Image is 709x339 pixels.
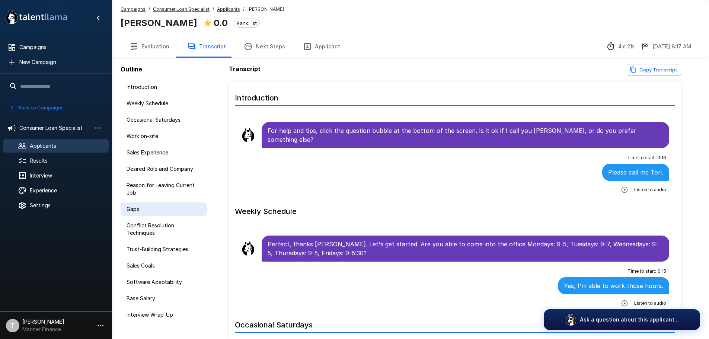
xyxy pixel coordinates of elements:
[121,146,207,159] div: Sales Experience
[213,6,214,13] span: /
[121,129,207,143] div: Work on-site
[127,311,201,319] span: Interview Wrap-Up
[121,243,207,256] div: Trust-Building Strategies
[127,116,201,124] span: Occasional Saturdays
[241,128,256,143] img: llama_clean.png
[121,36,178,57] button: Evaluation
[243,6,245,13] span: /
[618,43,635,50] p: 4m 21s
[127,262,201,269] span: Sales Goals
[121,179,207,199] div: Reason for Leaving Current Job
[121,259,207,272] div: Sales Goals
[657,154,666,161] span: 0 : 16
[268,240,664,258] p: Perfect, thanks [PERSON_NAME]. Let's get started. Are you able to come into the office Mondays: 9...
[127,182,201,196] span: Reason for Leaving Current Job
[127,205,201,213] span: Gaps
[121,65,142,73] b: Outline
[234,20,259,26] span: Rank: 1st
[564,281,663,290] p: Yes, I'm able to work those hours.
[268,126,664,144] p: For help and tips, click the question bubble at the bottom of the screen. Is it ok if I call you ...
[544,309,700,330] button: Ask a question about this applicant...
[606,42,635,51] div: The time between starting and completing the interview
[121,17,197,28] b: [PERSON_NAME]
[148,6,150,13] span: /
[247,6,284,13] span: [PERSON_NAME]
[121,80,207,94] div: Introduction
[217,6,240,12] u: Applicants
[627,268,656,275] span: Time to start :
[127,278,201,286] span: Software Adaptability
[127,295,201,302] span: Base Salary
[652,43,691,50] p: [DATE] 8:17 AM
[294,36,349,57] button: Applicant
[641,42,691,51] div: The date and time when the interview was completed
[235,199,676,219] h6: Weekly Schedule
[580,316,679,323] p: Ask a question about this applicant...
[121,202,207,216] div: Gaps
[127,149,201,156] span: Sales Experience
[235,36,294,57] button: Next Steps
[235,86,676,106] h6: Introduction
[627,64,681,76] button: Copy transcript
[121,162,207,176] div: Desired Role and Company
[127,246,201,253] span: Trust-Building Strategies
[565,314,577,326] img: logo_glasses@2x.png
[127,132,201,140] span: Work on-site
[214,17,228,28] b: 0.0
[121,292,207,305] div: Base Salary
[127,83,201,91] span: Introduction
[121,219,207,240] div: Conflict Resolution Techniques
[627,154,656,161] span: Time to start :
[634,300,666,307] span: Listen to audio
[634,186,666,194] span: Listen to audio
[235,313,676,333] h6: Occasional Saturdays
[127,100,201,107] span: Weekly Schedule
[127,222,201,237] span: Conflict Resolution Techniques
[121,308,207,322] div: Interview Wrap-Up
[121,275,207,289] div: Software Adaptability
[608,168,663,177] p: Please call me Tori.
[229,65,261,73] b: Transcript
[241,241,256,256] img: llama_clean.png
[121,97,207,110] div: Weekly Schedule
[178,36,235,57] button: Transcript
[658,268,666,275] span: 0 : 15
[127,165,201,173] span: Desired Role and Company
[121,113,207,127] div: Occasional Saturdays
[121,6,146,12] u: Campaigns
[153,6,210,12] u: Consumer Loan Specialist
